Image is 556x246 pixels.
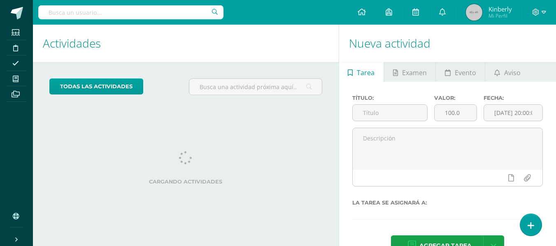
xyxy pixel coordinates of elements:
[485,62,529,82] a: Aviso
[43,25,329,62] h1: Actividades
[434,95,477,101] label: Valor:
[384,62,435,82] a: Examen
[49,179,322,185] label: Cargando actividades
[49,78,143,94] a: todas las Actividades
[357,63,375,83] span: Tarea
[435,105,477,121] input: Puntos máximos
[436,62,485,82] a: Evento
[402,63,427,83] span: Examen
[353,105,428,121] input: Título
[455,63,476,83] span: Evento
[489,12,512,19] span: Mi Perfil
[339,62,384,82] a: Tarea
[484,105,542,121] input: Fecha de entrega
[489,5,512,13] span: Kinberly
[352,200,543,206] label: La tarea se asignará a:
[484,95,543,101] label: Fecha:
[466,4,482,21] img: 45x45
[504,63,521,83] span: Aviso
[38,5,223,19] input: Busca un usuario...
[352,95,428,101] label: Título:
[349,25,546,62] h1: Nueva actividad
[189,79,321,95] input: Busca una actividad próxima aquí...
